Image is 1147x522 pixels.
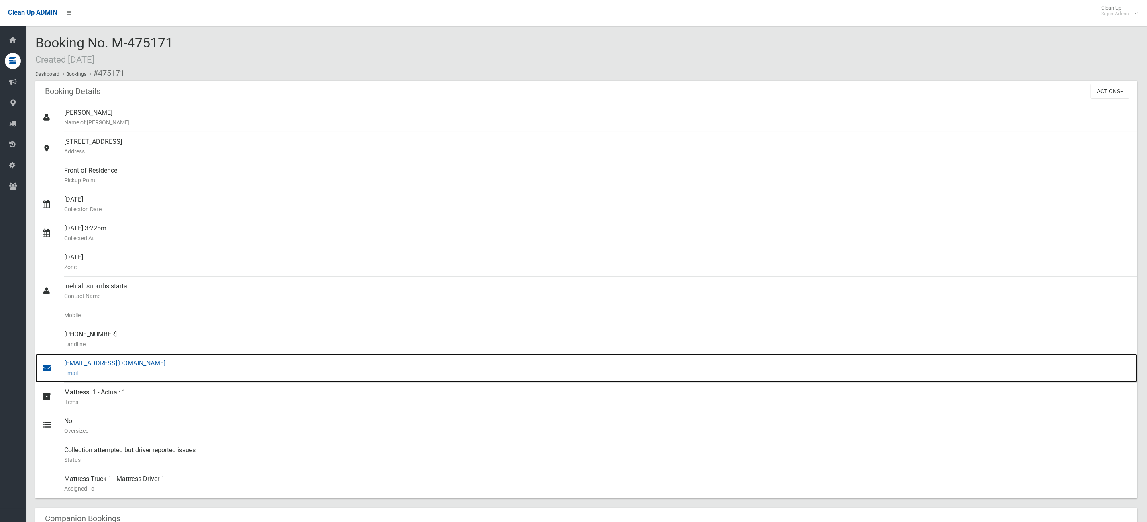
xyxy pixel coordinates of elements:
[64,426,1131,436] small: Oversized
[64,455,1131,465] small: Status
[64,440,1131,469] div: Collection attempted but driver reported issues
[35,354,1137,383] a: [EMAIL_ADDRESS][DOMAIN_NAME]Email
[66,71,86,77] a: Bookings
[64,354,1131,383] div: [EMAIL_ADDRESS][DOMAIN_NAME]
[8,9,57,16] span: Clean Up ADMIN
[88,66,124,81] li: #475171
[64,118,1131,127] small: Name of [PERSON_NAME]
[64,325,1131,354] div: [PHONE_NUMBER]
[64,310,1131,320] small: Mobile
[64,132,1131,161] div: [STREET_ADDRESS]
[64,147,1131,156] small: Address
[35,54,94,65] small: Created [DATE]
[64,248,1131,277] div: [DATE]
[35,84,110,99] header: Booking Details
[64,383,1131,412] div: Mattress: 1 - Actual: 1
[64,204,1131,214] small: Collection Date
[64,397,1131,407] small: Items
[64,412,1131,440] div: No
[64,277,1131,306] div: Ineh all suburbs starta
[64,339,1131,349] small: Landline
[64,190,1131,219] div: [DATE]
[64,161,1131,190] div: Front of Residence
[64,233,1131,243] small: Collected At
[64,368,1131,378] small: Email
[64,262,1131,272] small: Zone
[64,484,1131,493] small: Assigned To
[64,469,1131,498] div: Mattress Truck 1 - Mattress Driver 1
[1091,84,1129,99] button: Actions
[64,103,1131,132] div: [PERSON_NAME]
[35,71,59,77] a: Dashboard
[1097,5,1137,17] span: Clean Up
[64,175,1131,185] small: Pickup Point
[1101,11,1129,17] small: Super Admin
[64,291,1131,301] small: Contact Name
[64,219,1131,248] div: [DATE] 3:22pm
[35,35,173,66] span: Booking No. M-475171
